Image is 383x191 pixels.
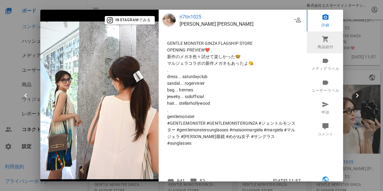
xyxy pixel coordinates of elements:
[177,178,185,184] span: 941
[167,53,298,60] span: 新作のメガネ色々試せて楽しかった🤓
[167,47,298,53] span: OPENING PREVIEW❤️ .
[167,40,298,47] span: GENTLE MONSTER GINZA FLAGSHIP STORE
[105,16,155,25] button: Instagramでみる
[273,178,301,185] span: [DATE] 11:57
[180,13,292,21] a: ri7tin1025
[167,60,298,67] span: マルジェラコラボの新作メガネもあったよ😘
[167,113,298,120] span: gentlemonster
[307,119,344,140] a: コメント
[200,178,205,184] span: 52
[307,75,344,97] a: ユーザーラベル
[162,13,176,27] img: ri7tin1025
[167,100,298,107] span: hair... stellarhollywood
[307,53,344,75] a: メディアラベル
[307,31,344,53] a: 商品紐付
[167,107,298,113] span: .
[167,93,298,100] span: jewelry... ssilofficial
[167,80,298,87] span: sandal... rogervivier
[307,97,344,119] a: 申請
[167,67,298,73] span: .
[167,87,298,93] span: bag... hermes
[167,73,298,80] span: dress... saturdayclub
[40,21,159,179] img: 1478438535511590_18525814477041288_8656975735887718604_n.jpg
[180,21,292,28] p: 石井 里奈 ISHII RINA
[307,10,344,31] a: 詳細
[105,17,155,23] a: Instagramでみる
[108,18,151,23] span: Instagramでみる
[167,120,298,147] span: #GENTLEMONSTER #GENTLEMONSTERGINZA #ジェントルモンスター #gentlemonstersunglasses #maisonmargiela #margiela...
